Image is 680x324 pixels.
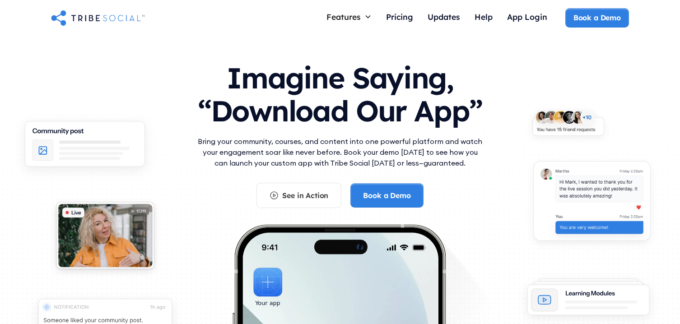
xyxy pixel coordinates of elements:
[386,12,413,22] div: Pricing
[500,8,554,28] a: App Login
[14,113,156,181] img: An illustration of Community Feed
[524,154,660,253] img: An illustration of chat
[379,8,420,28] a: Pricing
[524,104,612,146] img: An illustration of New friends requests
[428,12,460,22] div: Updates
[256,183,341,208] a: See in Action
[467,8,500,28] a: Help
[47,195,163,280] img: An illustration of Live video
[475,12,493,22] div: Help
[507,12,547,22] div: App Login
[565,8,629,27] a: Book a Demo
[420,8,467,28] a: Updates
[255,298,280,308] div: Your app
[196,52,484,132] h1: Imagine Saying, “Download Our App”
[350,183,423,208] a: Book a Demo
[282,190,328,200] div: See in Action
[326,12,361,22] div: Features
[196,136,484,168] p: Bring your community, courses, and content into one powerful platform and watch your engagement s...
